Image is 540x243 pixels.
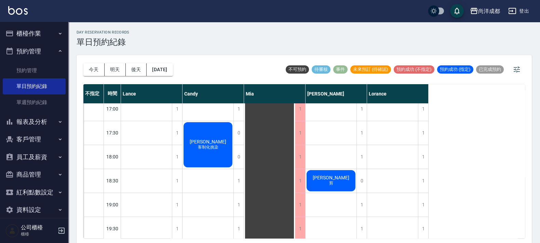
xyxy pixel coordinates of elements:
[3,63,66,78] a: 預約管理
[437,66,473,73] span: 預約成功 (指定)
[172,121,182,145] div: 1
[3,113,66,131] button: 報表及分析
[147,63,173,76] button: [DATE]
[295,193,305,217] div: 1
[3,148,66,166] button: 員工及薪資
[172,169,182,193] div: 1
[183,84,244,103] div: Candy
[188,139,228,144] span: [PERSON_NAME]
[328,180,335,186] span: 剪
[467,4,503,18] button: 尚洋成都
[3,94,66,110] a: 單週預約紀錄
[3,78,66,94] a: 單日預約紀錄
[394,66,434,73] span: 預約成功 (不指定)
[104,145,121,169] div: 18:00
[233,97,244,121] div: 1
[3,130,66,148] button: 客戶管理
[295,169,305,193] div: 1
[3,166,66,183] button: 商品管理
[450,4,464,18] button: save
[356,193,367,217] div: 1
[233,217,244,241] div: 1
[8,6,28,15] img: Logo
[104,193,121,217] div: 19:00
[295,217,305,241] div: 1
[126,63,147,76] button: 後天
[244,84,306,103] div: Mia
[233,145,244,169] div: 0
[312,66,330,73] span: 待審核
[197,144,220,150] span: 客制化挑染
[476,66,504,73] span: 已完成預約
[83,63,105,76] button: 今天
[104,84,121,103] div: 時間
[311,175,351,180] span: [PERSON_NAME]
[77,37,130,47] h3: 單日預約紀錄
[505,5,532,17] button: 登出
[418,145,428,169] div: 1
[356,121,367,145] div: 1
[172,217,182,241] div: 1
[83,84,104,103] div: 不指定
[418,217,428,241] div: 1
[356,97,367,121] div: 1
[350,66,391,73] span: 未來預訂 (待確認)
[233,121,244,145] div: 0
[306,84,367,103] div: [PERSON_NAME]
[172,193,182,217] div: 1
[356,169,367,193] div: 0
[367,84,429,103] div: Lorance
[3,201,66,219] button: 資料設定
[233,193,244,217] div: 1
[418,121,428,145] div: 1
[295,97,305,121] div: 1
[3,183,66,201] button: 紅利點數設定
[104,121,121,145] div: 17:30
[21,231,56,237] p: 櫃檯
[233,169,244,193] div: 1
[105,63,126,76] button: 明天
[77,30,130,35] h2: day Reservation records
[295,145,305,169] div: 1
[478,7,500,15] div: 尚洋成都
[21,224,56,231] h5: 公司櫃檯
[418,169,428,193] div: 1
[104,169,121,193] div: 18:30
[5,224,19,238] img: Person
[295,121,305,145] div: 1
[172,145,182,169] div: 1
[104,217,121,241] div: 19:30
[3,25,66,42] button: 櫃檯作業
[356,217,367,241] div: 1
[172,97,182,121] div: 1
[104,97,121,121] div: 17:00
[356,145,367,169] div: 1
[286,66,309,73] span: 不可預約
[333,66,348,73] span: 事件
[418,193,428,217] div: 1
[418,97,428,121] div: 1
[121,84,183,103] div: Lance
[3,42,66,60] button: 預約管理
